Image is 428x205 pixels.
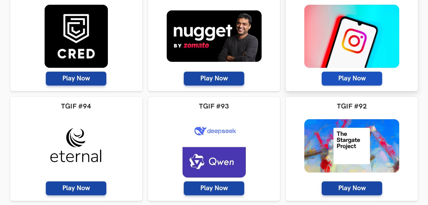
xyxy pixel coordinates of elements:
[183,114,246,178] img: tgif-93-20250130t1415.png
[10,97,142,201] a: TGIF #94 Play Now
[29,126,124,167] img: tgif-94-20250206t1416.png
[322,72,382,85] span: Play Now
[167,10,262,62] img: tgif-96-20250220t1416.png
[154,102,275,111] h3: TGIF #93
[322,181,382,195] span: Play Now
[291,102,412,111] h3: TGIF #92
[304,5,399,68] img: tgif-95-20250213t1416.png
[304,119,399,173] img: tgif-92-20250123t1415.png
[184,72,244,85] span: Play Now
[46,181,106,195] span: Play Now
[45,5,108,68] img: tgif-97-20250227t1415.png
[148,97,280,201] a: TGIF #93 Play Now
[16,102,137,111] h3: TGIF #94
[184,181,244,195] span: Play Now
[46,72,106,85] span: Play Now
[286,97,418,201] a: TGIF #92 Play Now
